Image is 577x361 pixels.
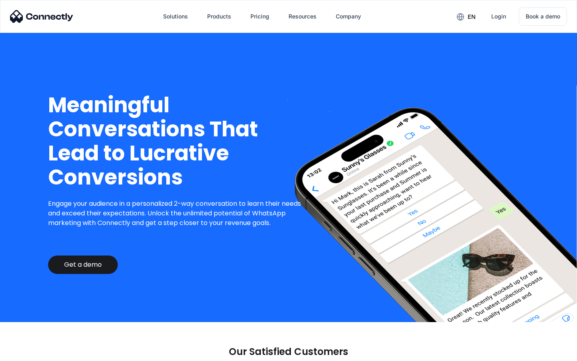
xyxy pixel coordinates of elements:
h1: Meaningful Conversations That Lead to Lucrative Conversions [48,93,307,189]
div: Resources [288,11,317,22]
a: Get a demo [48,256,118,274]
ul: Language list [16,347,48,358]
p: Our Satisfied Customers [229,346,348,357]
div: Pricing [250,11,269,22]
a: Pricing [244,7,276,26]
a: Login [485,7,512,26]
p: Engage your audience in a personalized 2-way conversation to learn their needs and exceed their e... [48,199,307,228]
div: Products [207,11,231,22]
div: Company [336,11,361,22]
div: en [468,11,476,22]
div: Get a demo [64,261,102,269]
div: Solutions [163,11,188,22]
img: Connectly Logo [10,10,73,23]
aside: Language selected: English [8,347,48,358]
a: Book a demo [519,7,567,26]
div: Login [491,11,506,22]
